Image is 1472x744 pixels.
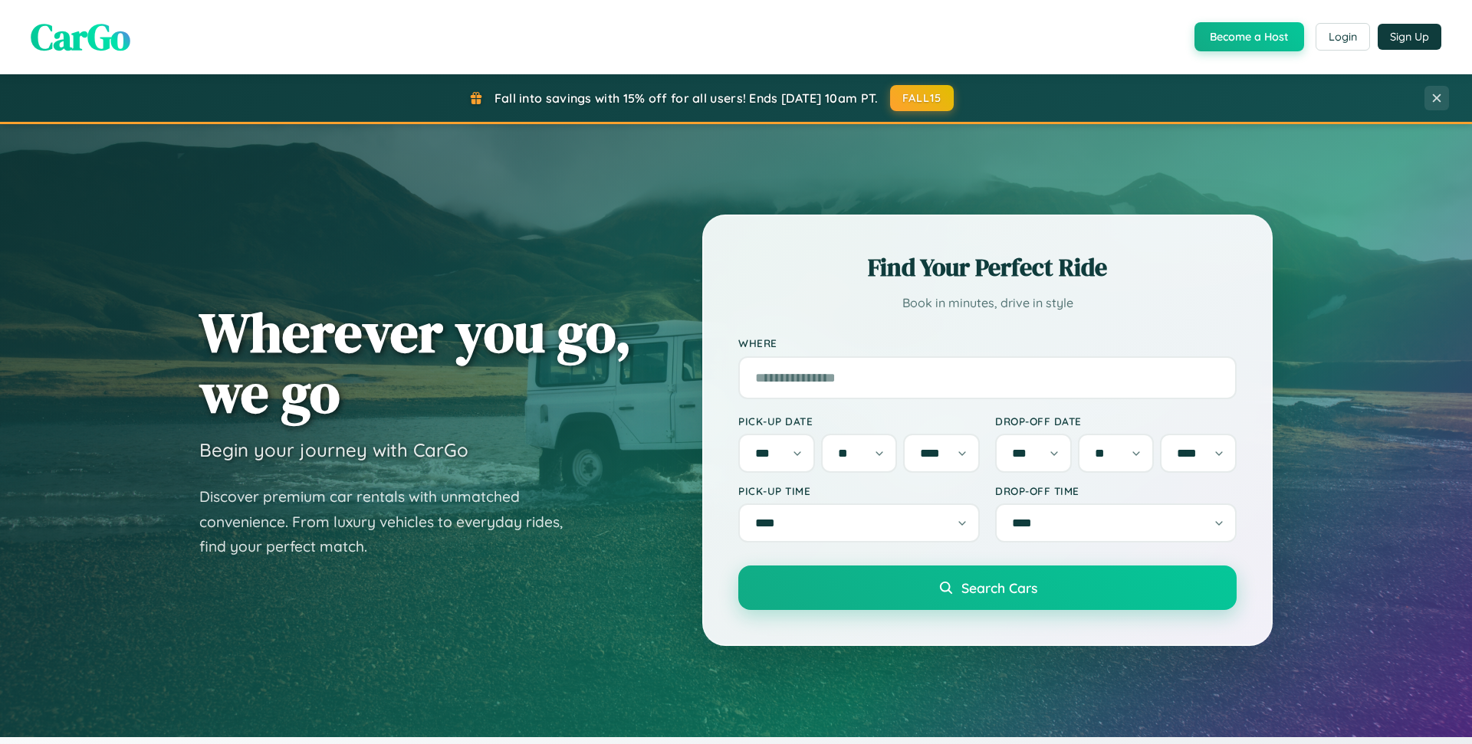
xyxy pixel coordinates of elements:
[1316,23,1370,51] button: Login
[995,484,1237,497] label: Drop-off Time
[995,415,1237,428] label: Drop-off Date
[738,565,1237,610] button: Search Cars
[961,579,1037,596] span: Search Cars
[31,11,130,62] span: CarGo
[199,438,468,461] h3: Begin your journey with CarGo
[738,484,980,497] label: Pick-up Time
[738,415,980,428] label: Pick-up Date
[199,302,632,423] h1: Wherever you go, we go
[495,90,879,106] span: Fall into savings with 15% off for all users! Ends [DATE] 10am PT.
[738,251,1237,284] h2: Find Your Perfect Ride
[738,292,1237,314] p: Book in minutes, drive in style
[1194,22,1304,51] button: Become a Host
[199,484,583,559] p: Discover premium car rentals with unmatched convenience. From luxury vehicles to everyday rides, ...
[1378,24,1441,50] button: Sign Up
[890,85,955,111] button: FALL15
[738,337,1237,350] label: Where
